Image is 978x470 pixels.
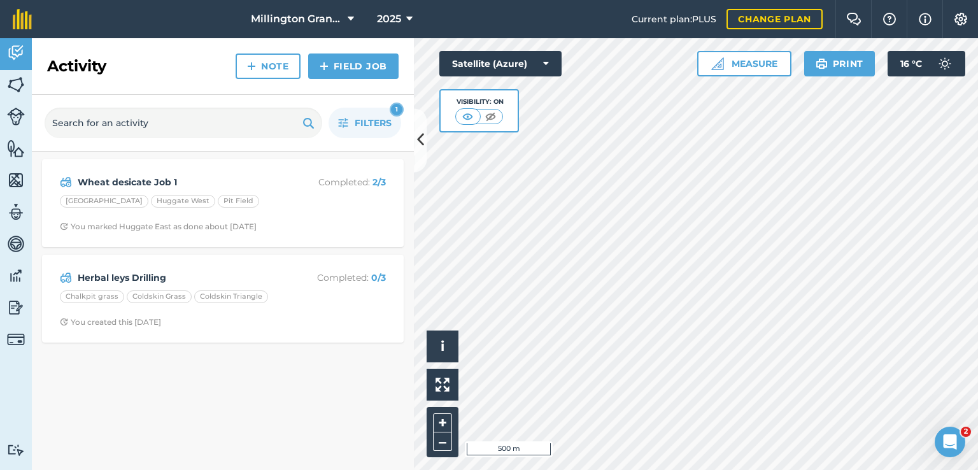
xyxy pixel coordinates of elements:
iframe: Intercom live chat [935,427,965,457]
img: svg+xml;base64,PD94bWwgdmVyc2lvbj0iMS4wIiBlbmNvZGluZz0idXRmLTgiPz4KPCEtLSBHZW5lcmF0b3I6IEFkb2JlIE... [60,270,72,285]
p: Completed : [285,271,386,285]
strong: Herbal leys Drilling [78,271,280,285]
img: A question mark icon [882,13,897,25]
button: 16 °C [888,51,965,76]
img: svg+xml;base64,PD94bWwgdmVyc2lvbj0iMS4wIiBlbmNvZGluZz0idXRmLTgiPz4KPCEtLSBHZW5lcmF0b3I6IEFkb2JlIE... [932,51,958,76]
img: svg+xml;base64,PD94bWwgdmVyc2lvbj0iMS4wIiBlbmNvZGluZz0idXRmLTgiPz4KPCEtLSBHZW5lcmF0b3I6IEFkb2JlIE... [7,108,25,125]
img: svg+xml;base64,PHN2ZyB4bWxucz0iaHR0cDovL3d3dy53My5vcmcvMjAwMC9zdmciIHdpZHRoPSIxOSIgaGVpZ2h0PSIyNC... [302,115,315,131]
button: i [427,331,458,362]
img: Ruler icon [711,57,724,70]
img: Clock with arrow pointing clockwise [60,222,68,231]
img: svg+xml;base64,PHN2ZyB4bWxucz0iaHR0cDovL3d3dy53My5vcmcvMjAwMC9zdmciIHdpZHRoPSI1NiIgaGVpZ2h0PSI2MC... [7,171,25,190]
button: – [433,432,452,451]
img: svg+xml;base64,PHN2ZyB4bWxucz0iaHR0cDovL3d3dy53My5vcmcvMjAwMC9zdmciIHdpZHRoPSIxNyIgaGVpZ2h0PSIxNy... [919,11,932,27]
button: Measure [697,51,791,76]
a: Wheat desicate Job 1Completed: 2/3[GEOGRAPHIC_DATA]Huggate WestPit FieldClock with arrow pointing... [50,167,396,239]
img: svg+xml;base64,PHN2ZyB4bWxucz0iaHR0cDovL3d3dy53My5vcmcvMjAwMC9zdmciIHdpZHRoPSIxNCIgaGVpZ2h0PSIyNC... [320,59,329,74]
div: Coldskin Grass [127,290,192,303]
strong: 0 / 3 [371,272,386,283]
img: svg+xml;base64,PHN2ZyB4bWxucz0iaHR0cDovL3d3dy53My5vcmcvMjAwMC9zdmciIHdpZHRoPSI1MCIgaGVpZ2h0PSI0MC... [460,110,476,123]
button: Print [804,51,875,76]
a: Change plan [726,9,823,29]
img: A cog icon [953,13,968,25]
strong: 2 / 3 [372,176,386,188]
div: Coldskin Triangle [194,290,268,303]
div: Pit Field [218,195,259,208]
img: svg+xml;base64,PD94bWwgdmVyc2lvbj0iMS4wIiBlbmNvZGluZz0idXRmLTgiPz4KPCEtLSBHZW5lcmF0b3I6IEFkb2JlIE... [7,266,25,285]
img: svg+xml;base64,PD94bWwgdmVyc2lvbj0iMS4wIiBlbmNvZGluZz0idXRmLTgiPz4KPCEtLSBHZW5lcmF0b3I6IEFkb2JlIE... [7,444,25,456]
img: svg+xml;base64,PHN2ZyB4bWxucz0iaHR0cDovL3d3dy53My5vcmcvMjAwMC9zdmciIHdpZHRoPSI1NiIgaGVpZ2h0PSI2MC... [7,75,25,94]
img: svg+xml;base64,PD94bWwgdmVyc2lvbj0iMS4wIiBlbmNvZGluZz0idXRmLTgiPz4KPCEtLSBHZW5lcmF0b3I6IEFkb2JlIE... [60,174,72,190]
img: fieldmargin Logo [13,9,32,29]
img: svg+xml;base64,PD94bWwgdmVyc2lvbj0iMS4wIiBlbmNvZGluZz0idXRmLTgiPz4KPCEtLSBHZW5lcmF0b3I6IEFkb2JlIE... [7,43,25,62]
img: svg+xml;base64,PHN2ZyB4bWxucz0iaHR0cDovL3d3dy53My5vcmcvMjAwMC9zdmciIHdpZHRoPSI1MCIgaGVpZ2h0PSI0MC... [483,110,499,123]
img: svg+xml;base64,PD94bWwgdmVyc2lvbj0iMS4wIiBlbmNvZGluZz0idXRmLTgiPz4KPCEtLSBHZW5lcmF0b3I6IEFkb2JlIE... [7,331,25,348]
img: svg+xml;base64,PD94bWwgdmVyc2lvbj0iMS4wIiBlbmNvZGluZz0idXRmLTgiPz4KPCEtLSBHZW5lcmF0b3I6IEFkb2JlIE... [7,234,25,253]
div: Chalkpit grass [60,290,124,303]
button: Satellite (Azure) [439,51,562,76]
img: svg+xml;base64,PHN2ZyB4bWxucz0iaHR0cDovL3d3dy53My5vcmcvMjAwMC9zdmciIHdpZHRoPSIxOSIgaGVpZ2h0PSIyNC... [816,56,828,71]
span: Millington Grange [251,11,343,27]
div: [GEOGRAPHIC_DATA] [60,195,148,208]
input: Search for an activity [45,108,322,138]
span: i [441,338,444,354]
div: You marked Huggate East as done about [DATE] [60,222,257,232]
p: Completed : [285,175,386,189]
div: 1 [390,103,404,117]
span: Current plan : PLUS [632,12,716,26]
img: svg+xml;base64,PD94bWwgdmVyc2lvbj0iMS4wIiBlbmNvZGluZz0idXRmLTgiPz4KPCEtLSBHZW5lcmF0b3I6IEFkb2JlIE... [7,298,25,317]
div: Huggate West [151,195,215,208]
img: svg+xml;base64,PD94bWwgdmVyc2lvbj0iMS4wIiBlbmNvZGluZz0idXRmLTgiPz4KPCEtLSBHZW5lcmF0b3I6IEFkb2JlIE... [7,203,25,222]
h2: Activity [47,56,106,76]
img: Four arrows, one pointing top left, one top right, one bottom right and the last bottom left [436,378,450,392]
span: 16 ° C [900,51,922,76]
img: svg+xml;base64,PHN2ZyB4bWxucz0iaHR0cDovL3d3dy53My5vcmcvMjAwMC9zdmciIHdpZHRoPSIxNCIgaGVpZ2h0PSIyNC... [247,59,256,74]
button: + [433,413,452,432]
span: 2 [961,427,971,437]
span: 2025 [377,11,401,27]
strong: Wheat desicate Job 1 [78,175,280,189]
button: Filters [329,108,401,138]
a: Field Job [308,53,399,79]
span: Filters [355,116,392,130]
img: Clock with arrow pointing clockwise [60,318,68,326]
a: Note [236,53,301,79]
img: svg+xml;base64,PHN2ZyB4bWxucz0iaHR0cDovL3d3dy53My5vcmcvMjAwMC9zdmciIHdpZHRoPSI1NiIgaGVpZ2h0PSI2MC... [7,139,25,158]
div: You created this [DATE] [60,317,161,327]
div: Visibility: On [455,97,504,107]
a: Herbal leys DrillingCompleted: 0/3Chalkpit grassColdskin GrassColdskin TriangleClock with arrow p... [50,262,396,335]
img: Two speech bubbles overlapping with the left bubble in the forefront [846,13,861,25]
